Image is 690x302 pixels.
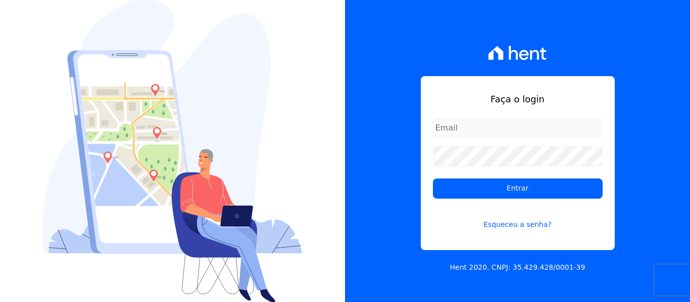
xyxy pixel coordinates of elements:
p: Hent 2020. CNPJ: 35.429.428/0001-39 [450,262,585,273]
input: Entrar [433,178,603,199]
input: Email [433,118,603,138]
h1: Faça o login [433,92,603,106]
a: Esqueceu a senha? [433,207,603,230]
